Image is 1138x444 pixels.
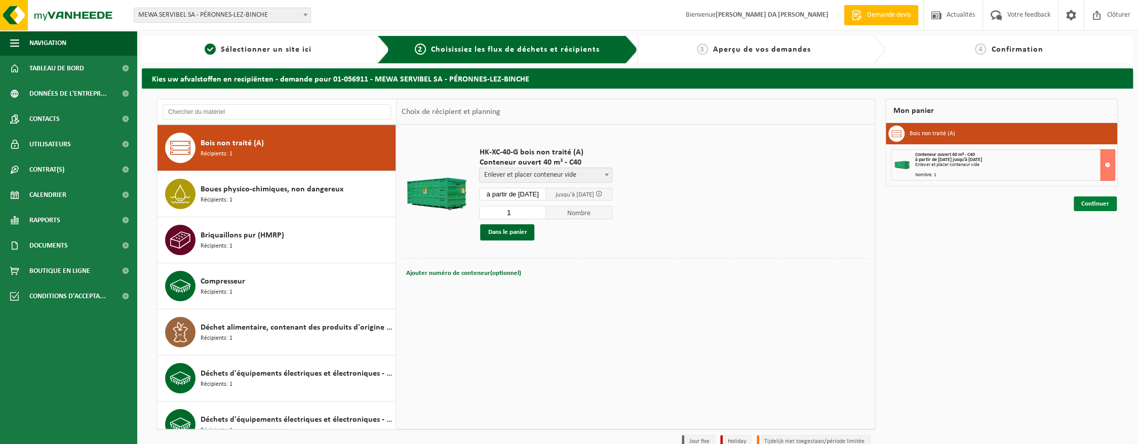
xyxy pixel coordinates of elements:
[479,188,546,200] input: Sélectionnez date
[1074,196,1117,211] a: Continuer
[29,284,106,309] span: Conditions d'accepta...
[546,206,613,219] span: Nombre
[201,288,232,297] span: Récipients: 1
[29,106,60,132] span: Contacts
[716,11,829,19] strong: [PERSON_NAME] DA [PERSON_NAME]
[158,309,396,355] button: Déchet alimentaire, contenant des produits d'origine animale, non emballé, catégorie 3 Récipients: 1
[201,229,284,241] span: Briquaillons pur (HMRP)
[29,30,66,56] span: Navigation
[201,321,393,334] span: Déchet alimentaire, contenant des produits d'origine animale, non emballé, catégorie 3
[142,68,1133,88] h2: Kies uw afvalstoffen en recipiënten - demande pour 01-056911 - MEWA SERVIBEL SA - PÉRONNES-LEZ-BI...
[201,195,232,205] span: Récipients: 1
[479,147,612,157] span: HK-XC-40-G bois non traité (A)
[158,355,396,401] button: Déchets d'équipements électriques et électroniques - produits blancs (ménagers) Récipients: 1
[29,157,64,182] span: Contrat(s)
[201,380,232,389] span: Récipients: 1
[397,99,505,125] div: Choix de récipient et planning
[405,266,522,280] button: Ajouter numéro de conteneur(optionnel)
[915,152,975,157] span: Conteneur ouvert 40 m³ - C40
[406,270,521,276] span: Ajouter numéro de conteneur(optionnel)
[29,132,71,157] span: Utilisateurs
[480,168,612,182] span: Enlever et placer conteneur vide
[201,241,232,251] span: Récipients: 1
[147,44,369,56] a: 1Sélectionner un site ici
[991,46,1043,54] span: Confirmation
[201,426,232,435] span: Récipients: 1
[201,334,232,343] span: Récipients: 1
[885,99,1118,123] div: Mon panier
[163,104,391,119] input: Chercher du matériel
[158,171,396,217] button: Boues physico-chimiques, non dangereux Récipients: 1
[134,8,311,23] span: MEWA SERVIBEL SA - PÉRONNES-LEZ-BINCHE
[865,10,913,20] span: Demande devis
[431,46,600,54] span: Choisissiez les flux de déchets et récipients
[201,368,393,380] span: Déchets d'équipements électriques et électroniques - produits blancs (ménagers)
[844,5,918,25] a: Demande devis
[201,414,393,426] span: Déchets d'équipements électriques et électroniques - Produits blancs industriels
[915,173,1115,178] div: Nombre: 1
[134,8,310,22] span: MEWA SERVIBEL SA - PÉRONNES-LEZ-BINCHE
[910,126,955,142] h3: Bois non traité (A)
[479,168,612,183] span: Enlever et placer conteneur vide
[158,217,396,263] button: Briquaillons pur (HMRP) Récipients: 1
[29,81,107,106] span: Données de l'entrepr...
[29,182,66,208] span: Calendrier
[29,208,60,233] span: Rapports
[201,149,232,159] span: Récipients: 1
[480,224,534,240] button: Dans le panier
[158,263,396,309] button: Compresseur Récipients: 1
[697,44,708,55] span: 3
[201,137,264,149] span: Bois non traité (A)
[915,163,1115,168] div: Enlever et placer conteneur vide
[975,44,986,55] span: 4
[221,46,311,54] span: Sélectionner un site ici
[158,125,396,171] button: Bois non traité (A) Récipients: 1
[29,233,68,258] span: Documents
[205,44,216,55] span: 1
[479,157,612,168] span: Conteneur ouvert 40 m³ - C40
[556,191,594,198] span: jusqu'à [DATE]
[29,258,90,284] span: Boutique en ligne
[713,46,811,54] span: Aperçu de vos demandes
[415,44,426,55] span: 2
[201,275,245,288] span: Compresseur
[201,183,343,195] span: Boues physico-chimiques, non dangereux
[915,157,982,163] strong: à partir de [DATE] jusqu'à [DATE]
[29,56,84,81] span: Tableau de bord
